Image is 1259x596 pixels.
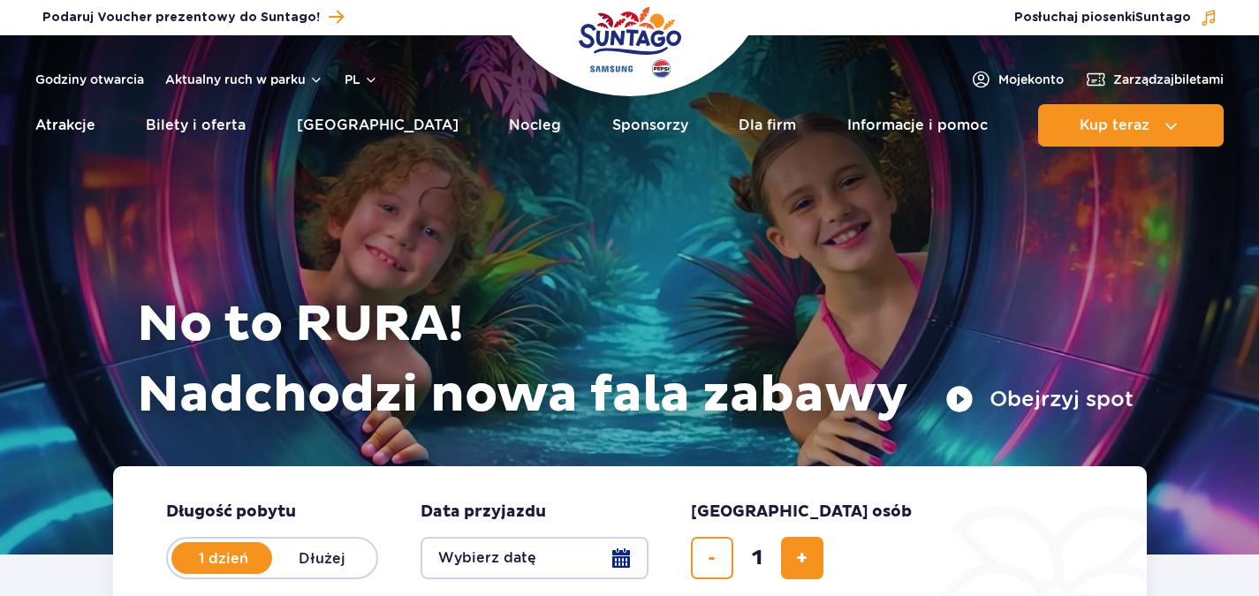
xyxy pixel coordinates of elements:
button: Aktualny ruch w parku [165,72,323,87]
a: Podaruj Voucher prezentowy do Suntago! [42,5,344,29]
span: Suntago [1135,11,1191,24]
span: Długość pobytu [166,502,296,523]
span: [GEOGRAPHIC_DATA] osób [691,502,912,523]
button: Kup teraz [1038,104,1224,147]
button: Wybierz datę [421,537,648,579]
a: Dla firm [739,104,796,147]
a: Mojekonto [970,69,1064,90]
h1: No to RURA! Nadchodzi nowa fala zabawy [137,290,1134,431]
button: Obejrzyj spot [945,385,1134,413]
a: Nocleg [509,104,561,147]
span: Podaruj Voucher prezentowy do Suntago! [42,9,320,26]
a: [GEOGRAPHIC_DATA] [297,104,459,147]
span: Posłuchaj piosenki [1014,9,1191,26]
button: pl [345,71,378,88]
span: Moje konto [998,71,1064,88]
a: Bilety i oferta [146,104,246,147]
a: Sponsorzy [612,104,688,147]
a: Informacje i pomoc [847,104,988,147]
span: Kup teraz [1080,117,1149,133]
input: liczba biletów [736,537,778,579]
span: Data przyjazdu [421,502,546,523]
span: Zarządzaj biletami [1113,71,1224,88]
button: usuń bilet [691,537,733,579]
a: Godziny otwarcia [35,71,144,88]
button: Posłuchaj piosenkiSuntago [1014,9,1217,26]
button: dodaj bilet [781,537,823,579]
label: Dłużej [272,539,373,577]
a: Zarządzajbiletami [1085,69,1224,90]
label: 1 dzień [173,539,274,577]
a: Atrakcje [35,104,95,147]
